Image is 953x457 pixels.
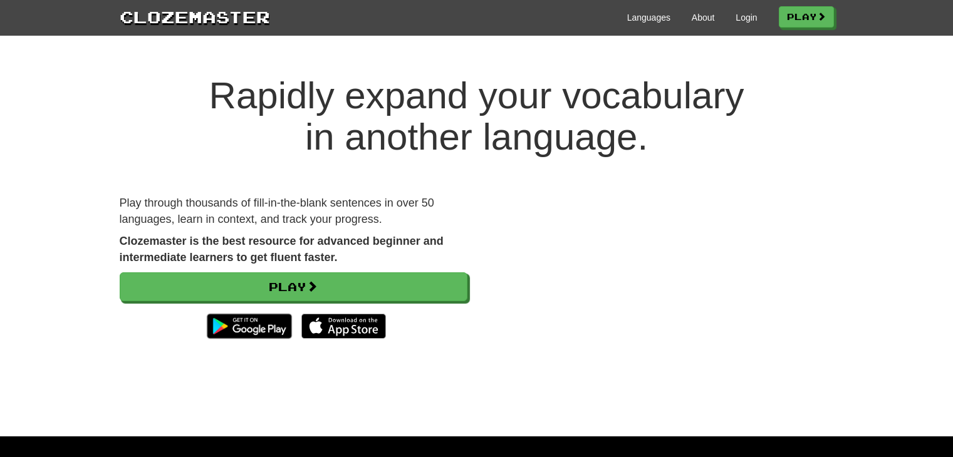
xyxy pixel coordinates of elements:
a: Clozemaster [120,5,270,28]
strong: Clozemaster is the best resource for advanced beginner and intermediate learners to get fluent fa... [120,235,444,264]
a: About [692,11,715,24]
a: Play [120,272,467,301]
img: Get it on Google Play [200,307,298,345]
p: Play through thousands of fill-in-the-blank sentences in over 50 languages, learn in context, and... [120,195,467,227]
a: Play [779,6,834,28]
a: Languages [627,11,670,24]
img: Download_on_the_App_Store_Badge_US-UK_135x40-25178aeef6eb6b83b96f5f2d004eda3bffbb37122de64afbaef7... [301,314,386,339]
a: Login [736,11,757,24]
